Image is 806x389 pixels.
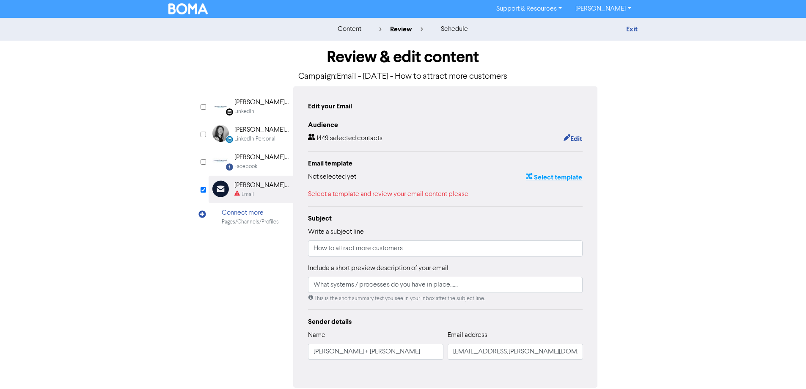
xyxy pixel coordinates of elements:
[209,93,293,120] div: Linkedin [PERSON_NAME] + [PERSON_NAME]LinkedIn
[569,2,638,16] a: [PERSON_NAME]
[212,152,229,169] img: Facebook
[308,227,364,237] label: Write a subject line
[441,24,468,34] div: schedule
[222,218,279,226] div: Pages/Channels/Profiles
[308,158,583,168] div: Email template
[209,148,293,175] div: Facebook [PERSON_NAME] & [PERSON_NAME] Business Advisers LtdFacebook
[209,70,598,83] p: Campaign: Email - [DATE] - How to attract more customers
[490,2,569,16] a: Support & Resources
[209,203,293,231] div: Connect morePages/Channels/Profiles
[242,190,254,199] div: Email
[308,120,583,130] div: Audience
[234,152,289,163] div: [PERSON_NAME] & [PERSON_NAME] Business Advisers Ltd
[209,176,293,203] div: [PERSON_NAME] + [PERSON_NAME]Email
[308,263,448,273] label: Include a short preview description of your email
[308,189,583,199] div: Select a template and review your email content please
[234,108,254,116] div: LinkedIn
[308,330,325,340] label: Name
[234,97,289,108] div: [PERSON_NAME] + [PERSON_NAME]
[338,24,361,34] div: content
[448,330,487,340] label: Email address
[209,120,293,148] div: LinkedinPersonal [PERSON_NAME] ([PERSON_NAME]) FCCALinkedIn Personal
[209,47,598,67] h1: Review & edit content
[308,133,382,144] div: 1449 selected contacts
[563,133,583,144] button: Edit
[212,125,229,142] img: LinkedinPersonal
[700,298,806,389] iframe: Chat Widget
[379,24,423,34] div: review
[308,317,583,327] div: Sender details
[525,172,583,183] button: Select template
[234,180,289,190] div: [PERSON_NAME] + [PERSON_NAME]
[308,295,583,303] div: This is the short summary text you see in your inbox after the subject line.
[168,3,208,14] img: BOMA Logo
[308,101,352,111] div: Edit your Email
[234,135,275,143] div: LinkedIn Personal
[222,208,279,218] div: Connect more
[308,172,356,183] div: Not selected yet
[234,163,257,171] div: Facebook
[234,125,289,135] div: [PERSON_NAME] ([PERSON_NAME]) FCCA
[212,97,229,114] img: Linkedin
[626,25,638,33] a: Exit
[308,213,583,223] div: Subject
